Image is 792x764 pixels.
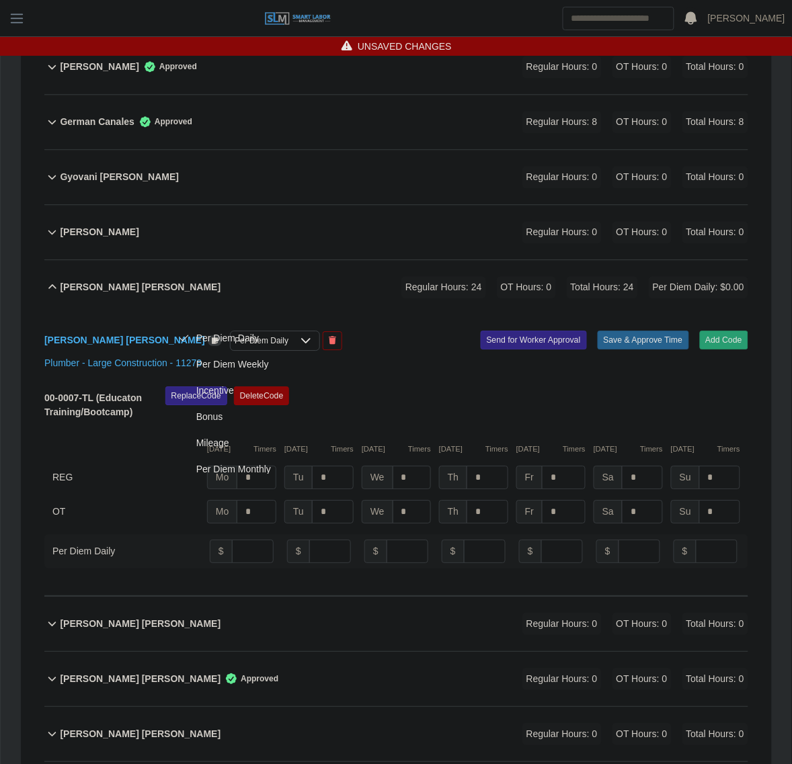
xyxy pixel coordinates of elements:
span: OT Hours: 0 [612,166,672,188]
div: [DATE] [439,443,508,455]
span: Sa [594,500,623,523]
b: [PERSON_NAME] [60,60,138,74]
button: ReplaceCode [165,386,227,405]
span: Per Diem Monthly [196,462,271,476]
span: Tu [284,466,313,489]
span: $ [442,540,465,563]
span: Regular Hours: 0 [522,723,602,745]
span: Mo [207,466,237,489]
b: [PERSON_NAME] [PERSON_NAME] [60,672,221,686]
button: Timers [640,443,663,455]
span: Mo [207,500,237,523]
button: Timers [563,443,586,455]
b: [PERSON_NAME] [PERSON_NAME] [60,617,221,631]
span: Approved [139,60,197,73]
span: OT Hours: 0 [612,668,672,690]
button: Timers [485,443,508,455]
img: SLM Logo [264,11,331,26]
span: Regular Hours: 8 [522,111,602,133]
div: REG [52,466,199,489]
button: Send for Worker Approval [481,331,587,349]
button: [PERSON_NAME] [PERSON_NAME] Regular Hours: 0 OT Hours: 0 Total Hours: 0 [44,597,748,651]
span: OT Hours: 0 [612,56,672,78]
span: Regular Hours: 0 [522,613,602,635]
span: Per Diem Daily: $0.00 [649,276,748,298]
button: German Canales Approved Regular Hours: 8 OT Hours: 0 Total Hours: 8 [44,95,748,149]
span: Total Hours: 0 [682,56,748,78]
span: Total Hours: 0 [682,723,748,745]
a: [PERSON_NAME] [PERSON_NAME] [44,335,205,345]
span: OT Hours: 0 [612,221,672,243]
span: OT Hours: 0 [612,111,672,133]
span: We [362,466,393,489]
span: Tu [284,500,313,523]
span: Total Hours: 8 [682,111,748,133]
span: Regular Hours: 0 [522,166,602,188]
span: $ [210,540,233,563]
span: Regular Hours: 0 [522,56,602,78]
span: Th [439,466,467,489]
span: $ [364,540,387,563]
span: Fr [516,500,543,523]
button: [PERSON_NAME] Approved Regular Hours: 0 OT Hours: 0 Total Hours: 0 [44,40,748,94]
b: [PERSON_NAME] [60,225,138,239]
button: [PERSON_NAME] [PERSON_NAME] Regular Hours: 24 OT Hours: 0 Total Hours: 24 Per Diem Daily: $0.00 [44,260,748,314]
span: OT Hours: 0 [612,723,672,745]
span: $ [519,540,542,563]
button: Save & Approve Time [598,331,689,349]
span: Approved [134,115,192,128]
span: Sa [594,466,623,489]
b: German Canales [60,115,134,129]
span: Su [671,466,700,489]
b: Gyovani [PERSON_NAME] [60,170,179,184]
div: [DATE] [516,443,586,455]
li: Mileage [169,431,471,456]
li: Incentive [169,378,471,403]
div: Per Diem Daily [52,544,115,558]
button: Add Code [700,331,749,349]
span: Total Hours: 0 [682,613,748,635]
input: Search [563,7,674,30]
span: Per Diem Daily [196,331,259,345]
span: Su [671,500,700,523]
span: OT Hours: 0 [497,276,556,298]
b: [PERSON_NAME] [PERSON_NAME] [60,280,221,294]
button: [PERSON_NAME] [PERSON_NAME] Approved Regular Hours: 0 OT Hours: 0 Total Hours: 0 [44,652,748,706]
span: Regular Hours: 0 [522,221,602,243]
a: Plumber - Large Construction - 11278 [44,357,202,368]
span: $ [287,540,310,563]
span: Total Hours: 0 [682,221,748,243]
span: Bonus [196,410,223,424]
span: We [362,500,393,523]
span: $ [674,540,697,563]
span: Regular Hours: 0 [522,668,602,690]
button: [PERSON_NAME] Regular Hours: 0 OT Hours: 0 Total Hours: 0 [44,205,748,259]
span: Approved [221,672,278,685]
b: [PERSON_NAME] [PERSON_NAME] [60,727,221,741]
span: Per Diem Weekly [196,357,269,372]
div: [DATE] [671,443,740,455]
span: Th [439,500,467,523]
li: Per Diem Daily [169,326,471,351]
span: Total Hours: 0 [682,166,748,188]
span: Total Hours: 0 [682,668,748,690]
span: Regular Hours: 24 [401,276,486,298]
button: Timers [717,443,740,455]
li: Per Diem Monthly [169,457,471,482]
span: Total Hours: 24 [567,276,638,298]
span: OT Hours: 0 [612,613,672,635]
span: Fr [516,466,543,489]
div: OT [52,500,199,523]
div: [DATE] [594,443,663,455]
span: Unsaved Changes [358,40,452,53]
a: [PERSON_NAME] [708,11,785,26]
span: $ [596,540,619,563]
span: Incentive [196,384,234,398]
b: 00-0007-TL (Educaton Training/Bootcamp) [44,392,142,417]
li: Per Diem Weekly [169,352,471,377]
li: Bonus [169,405,471,429]
button: Gyovani [PERSON_NAME] Regular Hours: 0 OT Hours: 0 Total Hours: 0 [44,150,748,204]
button: [PERSON_NAME] [PERSON_NAME] Regular Hours: 0 OT Hours: 0 Total Hours: 0 [44,707,748,761]
span: Mileage [196,436,229,450]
